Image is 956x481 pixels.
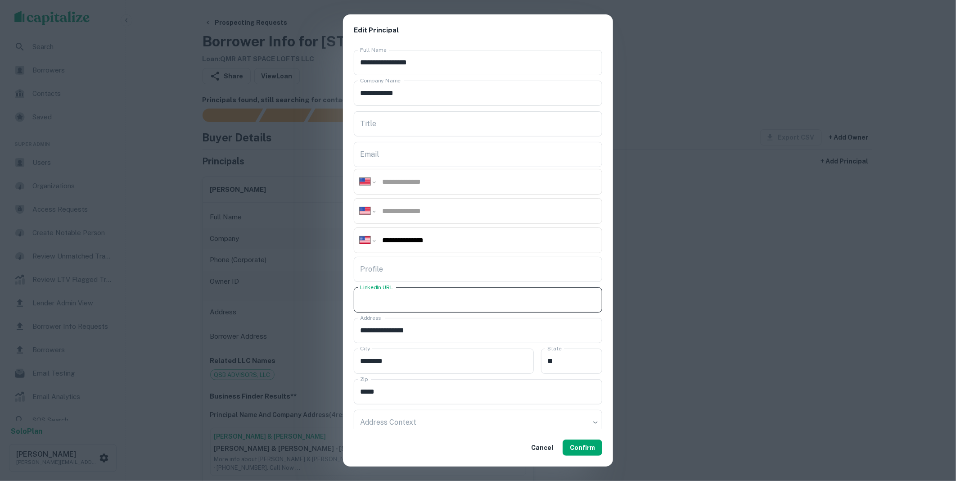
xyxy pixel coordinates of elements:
button: Cancel [528,440,557,456]
iframe: Chat Widget [911,409,956,452]
label: City [360,345,370,352]
h2: Edit Principal [343,14,613,46]
label: Zip [360,375,368,383]
label: LinkedIn URL [360,283,393,291]
div: ​ [354,410,602,435]
label: Address [360,314,381,322]
label: State [547,345,562,352]
label: Full Name [360,46,387,54]
button: Confirm [563,440,602,456]
label: Company Name [360,77,401,84]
